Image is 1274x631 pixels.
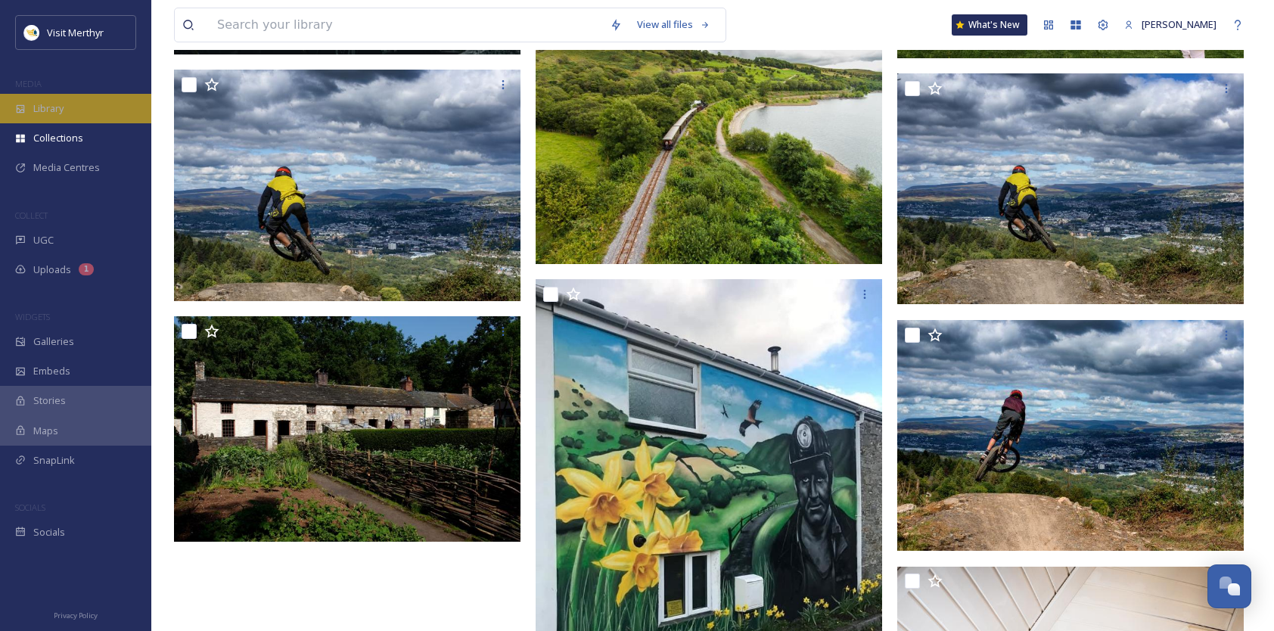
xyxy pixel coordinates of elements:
img: MLAP-2030-0004 resize.jpg [536,10,882,264]
span: Galleries [33,334,74,349]
a: Privacy Policy [54,605,98,623]
span: UGC [33,233,54,247]
div: 1 [79,263,94,275]
span: Library [33,101,64,116]
span: COLLECT [15,210,48,221]
input: Search your library [210,8,602,42]
span: Socials [33,525,65,539]
a: View all files [629,10,718,39]
span: Embeds [33,364,70,378]
button: Open Chat [1207,564,1251,608]
span: Maps [33,424,58,438]
span: Media Centres [33,160,100,175]
span: Visit Merthyr [47,26,104,39]
span: MEDIA [15,78,42,89]
img: AL_BPW_19917052.JPG [174,70,520,301]
span: Uploads [33,263,71,277]
span: SnapLink [33,453,75,468]
a: What's New [952,14,1027,36]
span: Privacy Policy [54,611,98,620]
img: 99494.jpg [174,316,520,542]
span: Collections [33,131,83,145]
a: [PERSON_NAME] [1117,10,1224,39]
span: SOCIALS [15,502,45,513]
img: download.jpeg [24,25,39,40]
span: Stories [33,393,66,408]
span: WIDGETS [15,311,50,322]
img: AL_BPW_19917049 small.JPG [897,320,1244,552]
span: [PERSON_NAME] [1142,17,1217,31]
img: AL_BPW_19917051.JPG [897,73,1244,305]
